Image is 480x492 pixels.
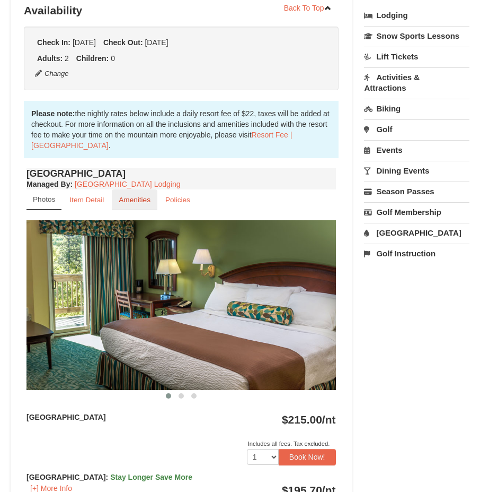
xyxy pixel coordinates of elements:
a: Golf Instruction [364,244,469,263]
span: Stay Longer Save More [110,473,192,481]
a: Amenities [112,189,157,210]
small: Policies [165,196,190,204]
small: Item Detail [69,196,104,204]
a: Item Detail [63,189,111,210]
a: Policies [158,189,197,210]
a: Activities & Attractions [364,67,469,98]
a: [GEOGRAPHIC_DATA] [364,223,469,243]
strong: : [26,180,73,188]
span: Managed By [26,180,70,188]
h4: [GEOGRAPHIC_DATA] [26,168,336,179]
a: Golf [364,119,469,139]
strong: [GEOGRAPHIC_DATA] [26,473,192,481]
img: 18876286-36-6bbdb14b.jpg [26,220,336,390]
span: 0 [111,54,115,63]
a: Events [364,140,469,160]
strong: Adults: [37,54,63,63]
a: Photos [26,189,61,210]
a: Golf Membership [364,202,469,222]
span: [DATE] [73,38,96,47]
a: Snow Sports Lessons [364,26,469,46]
strong: Check In: [37,38,70,47]
a: Lodging [364,6,469,25]
strong: Check Out: [103,38,143,47]
strong: Please note: [31,109,75,118]
a: Season Passes [364,182,469,201]
span: 2 [65,54,69,63]
a: Dining Events [364,161,469,180]
button: Change [34,68,69,80]
strong: [GEOGRAPHIC_DATA] [26,413,106,421]
small: Amenities [119,196,150,204]
small: Photos [33,195,55,203]
a: [GEOGRAPHIC_DATA] Lodging [75,180,180,188]
button: Book Now! [279,449,336,465]
strong: $215.00 [282,413,336,426]
span: : [106,473,109,481]
a: Biking [364,99,469,118]
div: Includes all fees. Tax excluded. [26,438,336,449]
span: [DATE] [145,38,168,47]
div: the nightly rates below include a daily resort fee of $22, taxes will be added at checkout. For m... [24,101,339,158]
span: /nt [322,413,336,426]
a: Lift Tickets [364,47,469,66]
strong: Children: [76,54,109,63]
